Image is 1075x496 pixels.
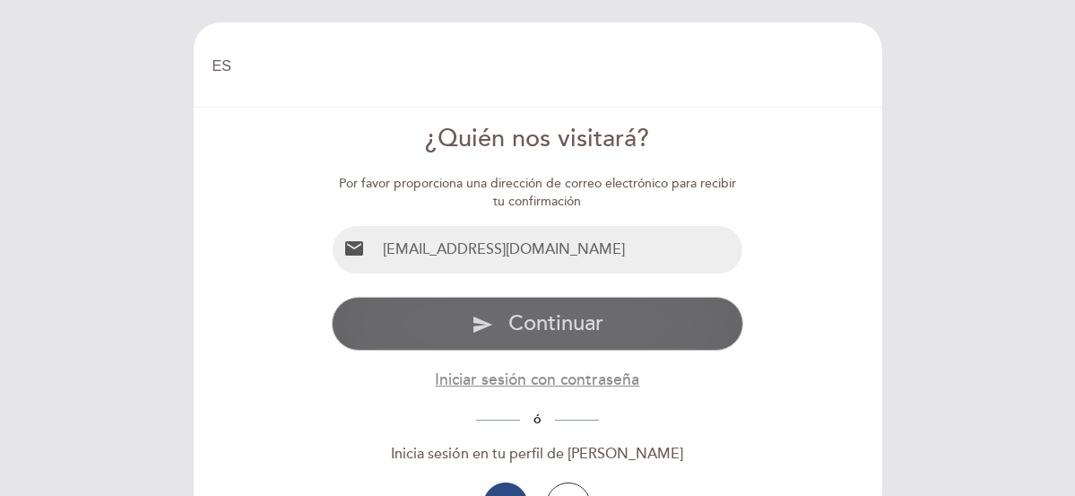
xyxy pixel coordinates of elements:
[332,297,743,351] button: send Continuar
[435,369,639,391] button: Iniciar sesión con contraseña
[332,122,743,157] div: ¿Quién nos visitará?
[343,238,365,259] i: email
[332,444,743,465] div: Inicia sesión en tu perfil de [PERSON_NAME]
[376,226,742,274] input: Email
[332,175,743,211] div: Por favor proporciona una dirección de correo electrónico para recibir tu confirmación
[508,310,603,336] span: Continuar
[520,412,555,427] span: ó
[472,314,493,335] i: send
